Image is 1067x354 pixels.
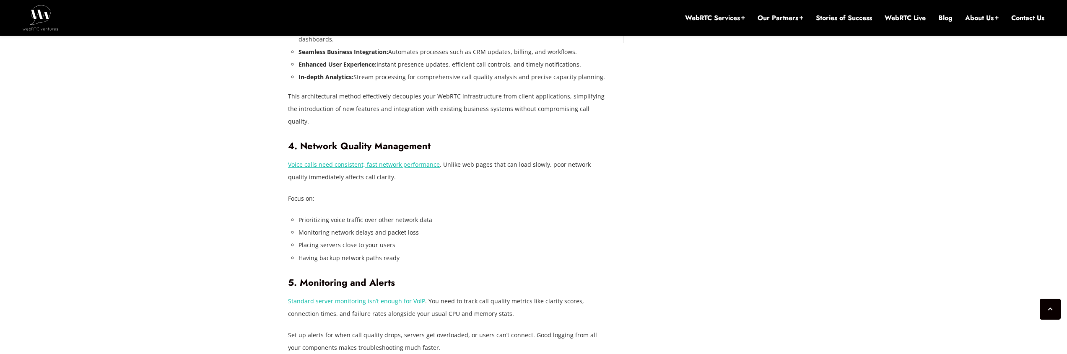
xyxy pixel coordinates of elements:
a: Voice calls need consistent, fast network performance [288,160,440,168]
img: WebRTC.ventures [23,5,58,30]
strong: In-depth Analytics: [299,73,353,81]
a: Contact Us [1011,13,1044,23]
a: WebRTC Live [885,13,926,23]
li: Placing servers close to your users [299,239,611,251]
h3: 5. Monitoring and Alerts [288,277,611,288]
li: Instant presence updates, efficient call controls, and timely notifications. [299,58,611,71]
li: Monitoring network delays and packet loss [299,226,611,239]
a: WebRTC Services [685,13,745,23]
p: . Unlike web pages that can load slowly, poor network quality immediately affects call clarity. [288,158,611,183]
p: Focus on: [288,192,611,205]
a: Blog [938,13,953,23]
p: Set up alerts for when call quality drops, servers get overloaded, or users can’t connect. Good l... [288,329,611,354]
a: About Us [965,13,999,23]
p: This architectural method effectively decouples your WebRTC infrastructure from client applicatio... [288,90,611,128]
strong: Seamless Business Integration: [299,48,388,56]
li: Stream processing for comprehensive call quality analysis and precise capacity planning. [299,71,611,83]
h3: 4. Network Quality Management [288,140,611,152]
a: Standard server monitoring isn’t enough for VoIP [288,297,425,305]
p: . You need to track call quality metrics like clarity scores, connection times, and failure rates... [288,295,611,320]
a: Our Partners [758,13,803,23]
strong: Enhanced User Experience: [299,60,376,68]
li: Automates processes such as CRM updates, billing, and workflows. [299,46,611,58]
li: Prioritizing voice traffic over other network data [299,214,611,226]
a: Stories of Success [816,13,872,23]
li: Having backup network paths ready [299,252,611,264]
